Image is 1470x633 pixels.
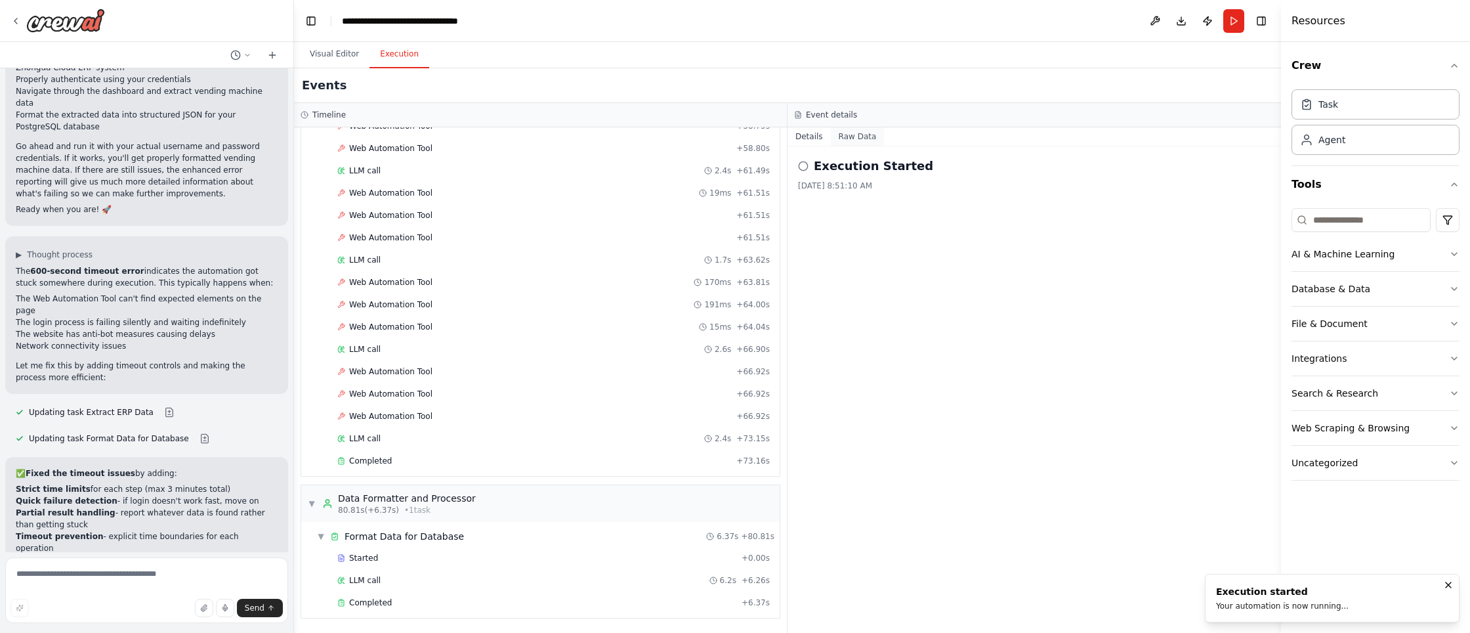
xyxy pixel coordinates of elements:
button: Tools [1291,166,1459,203]
span: Web Automation Tool [349,411,432,422]
h2: Events [302,76,346,95]
div: Task [1318,98,1338,111]
button: Search & Research [1291,376,1459,410]
button: Execution [369,41,429,68]
li: The login process is failing silently and waiting indefinitely [16,316,278,328]
span: LLM call [349,433,381,444]
h3: Event details [806,110,857,120]
span: 19ms [709,188,731,198]
button: AI & Machine Learning [1291,237,1459,271]
span: Completed [349,598,392,608]
span: ▼ [308,498,316,509]
span: + 61.51s [736,188,770,198]
button: Crew [1291,47,1459,84]
button: Send [237,599,283,617]
div: Agent [1318,133,1345,146]
span: Thought process [27,250,93,260]
span: • 1 task [404,505,430,515]
h3: Timeline [312,110,346,120]
p: ✅ by adding: [16,468,278,479]
nav: breadcrumb [342,14,490,28]
span: + 66.92s [736,366,770,377]
h2: Execution Started [814,157,933,175]
strong: 600-second timeout error [30,267,144,276]
button: Raw Data [831,127,885,146]
span: ▼ [317,531,325,542]
div: AI & Machine Learning [1291,248,1395,261]
button: ▶Thought process [16,250,93,260]
p: The indicates the automation got stuck somewhere during execution. This typically happens when: [16,265,278,289]
div: Integrations [1291,352,1347,365]
div: Data Formatter and Processor [338,492,476,505]
div: File & Document [1291,317,1368,330]
strong: Quick failure detection [16,496,117,506]
span: 6.37s [717,531,738,542]
span: Web Automation Tool [349,322,432,332]
li: Navigate through the dashboard and extract vending machine data [16,85,278,109]
li: Network connectivity issues [16,340,278,352]
button: Hide left sidebar [302,12,320,30]
span: Started [349,553,378,563]
strong: Fixed the timeout issues [26,469,135,478]
span: + 61.51s [736,210,770,221]
span: Web Automation Tool [349,389,432,399]
span: Web Automation Tool [349,299,432,310]
span: 170ms [704,277,731,288]
h4: Resources [1291,13,1345,29]
button: Upload files [195,599,213,617]
span: 6.2s [720,575,736,586]
button: Start a new chat [262,47,283,63]
strong: Strict time limits [16,485,91,494]
span: + 63.62s [736,255,770,265]
span: 80.81s (+6.37s) [338,505,399,515]
button: Uncategorized [1291,446,1459,480]
div: [DATE] 8:51:10 AM [798,181,1270,191]
span: 2.4s [715,433,731,444]
span: Format Data for Database [345,530,464,543]
button: Details [787,127,831,146]
button: Improve this prompt [10,599,29,617]
span: + 64.04s [736,322,770,332]
div: Search & Research [1291,387,1378,400]
button: Database & Data [1291,272,1459,306]
span: + 66.92s [736,411,770,422]
span: Updating task Extract ERP Data [29,407,154,418]
li: - explicit time boundaries for each operation [16,531,278,554]
span: + 73.15s [736,433,770,444]
span: + 58.80s [736,143,770,154]
span: ▶ [16,250,22,260]
span: + 64.00s [736,299,770,310]
button: Visual Editor [299,41,369,68]
span: + 0.00s [742,553,770,563]
span: LLM call [349,255,381,265]
span: Web Automation Tool [349,277,432,288]
span: 15ms [709,322,731,332]
span: Completed [349,456,392,466]
button: Click to speak your automation idea [216,599,234,617]
span: 1.7s [715,255,731,265]
li: - if login doesn't work fast, move on [16,495,278,507]
span: + 6.37s [742,598,770,608]
span: + 63.81s [736,277,770,288]
div: Uncategorized [1291,456,1358,469]
li: The website has anti-bot measures causing delays [16,328,278,340]
span: + 6.26s [742,575,770,586]
span: LLM call [349,344,381,355]
span: 2.6s [715,344,731,355]
li: for each step (max 3 minutes total) [16,483,278,495]
span: 2.4s [715,165,731,176]
strong: Partial result handling [16,508,115,517]
p: Ready when you are! 🚀 [16,204,278,215]
span: LLM call [349,165,381,176]
div: Database & Data [1291,282,1370,295]
span: Web Automation Tool [349,232,432,243]
li: - report whatever data is found rather than getting stuck [16,507,278,531]
button: Hide right sidebar [1252,12,1270,30]
button: Integrations [1291,341,1459,376]
p: Let me fix this by adding timeout controls and making the process more efficient: [16,360,278,383]
div: Your automation is now running... [1216,601,1349,611]
div: Web Scraping & Browsing [1291,422,1410,435]
span: + 66.90s [736,344,770,355]
strong: Timeout prevention [16,532,103,541]
span: + 73.16s [736,456,770,466]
